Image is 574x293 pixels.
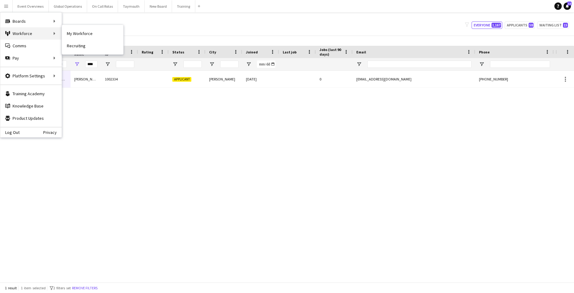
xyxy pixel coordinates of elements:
span: Status [172,50,184,54]
input: City Filter Input [220,61,239,68]
button: Open Filter Menu [246,61,251,67]
button: Everyone1,167 [472,21,502,29]
input: Workforce ID Filter Input [116,61,134,68]
button: New Board [145,0,172,12]
div: [PERSON_NAME] [205,71,242,88]
input: Email Filter Input [367,61,472,68]
button: Open Filter Menu [172,61,178,67]
button: Open Filter Menu [74,61,80,67]
button: Global Operations [49,0,87,12]
span: 58 [529,23,534,28]
div: Workforce [0,27,62,40]
a: Privacy [43,130,62,135]
span: Rating [142,50,153,54]
span: Last job [283,50,297,54]
div: Boards [0,15,62,27]
a: My Workforce [62,27,123,40]
button: Open Filter Menu [356,61,362,67]
div: [DATE] [242,71,279,88]
button: Remove filters [71,285,99,291]
span: 2 filters set [53,286,71,290]
button: On Call Rotas [87,0,118,12]
a: Recruiting [62,40,123,52]
span: 12 [567,2,572,6]
button: Training [172,0,195,12]
a: Training Academy [0,88,62,100]
input: Last Name Filter Input [85,61,98,68]
input: Joined Filter Input [257,61,275,68]
a: Comms [0,40,62,52]
span: 1,167 [492,23,501,28]
div: 1002334 [101,71,138,88]
div: [PERSON_NAME] [71,71,101,88]
button: Event Overviews [13,0,49,12]
a: Knowledge Base [0,100,62,112]
a: 12 [564,2,571,10]
button: Taymouth [118,0,145,12]
div: Platform Settings [0,70,62,82]
button: Waiting list15 [537,21,569,29]
span: Phone [479,50,490,54]
button: Open Filter Menu [209,61,215,67]
input: Phone Filter Input [490,61,550,68]
input: Status Filter Input [183,61,202,68]
span: City [209,50,216,54]
div: 0 [316,71,353,88]
a: Product Updates [0,112,62,124]
div: [PHONE_NUMBER] [475,71,554,88]
button: Applicants58 [505,21,535,29]
a: Log Out [0,130,20,135]
span: Joined [246,50,258,54]
div: [EMAIL_ADDRESS][DOMAIN_NAME] [353,71,475,88]
span: 15 [563,23,568,28]
span: Jobs (last 90 days) [320,47,342,57]
button: Open Filter Menu [105,61,110,67]
span: 1 item selected [21,286,46,290]
span: Applicant [172,77,191,82]
span: Email [356,50,366,54]
div: Pay [0,52,62,64]
button: Open Filter Menu [479,61,484,67]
